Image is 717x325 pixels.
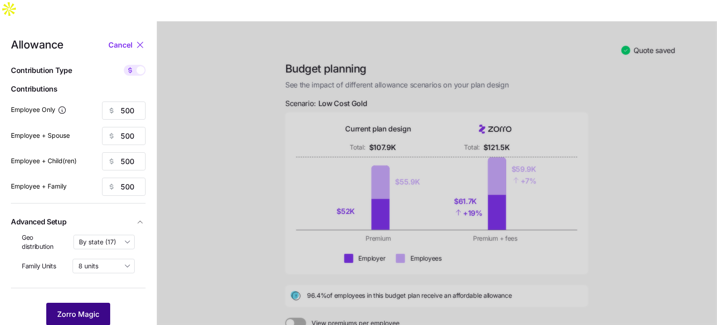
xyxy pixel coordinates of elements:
span: Family Units [22,262,56,271]
span: Advanced Setup [11,216,67,228]
label: Employee + Child(ren) [11,156,77,166]
button: Advanced Setup [11,211,146,233]
span: Allowance [11,39,63,50]
span: Geo distribution [22,233,66,252]
span: Cancel [108,39,132,50]
div: Advanced Setup [11,233,146,281]
span: Zorro Magic [57,309,99,320]
label: Employee + Spouse [11,131,70,141]
label: Employee Only [11,105,67,115]
button: Cancel [108,39,135,50]
label: Employee + Family [11,181,67,191]
span: Contributions [11,83,146,95]
span: Contribution Type [11,65,72,76]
